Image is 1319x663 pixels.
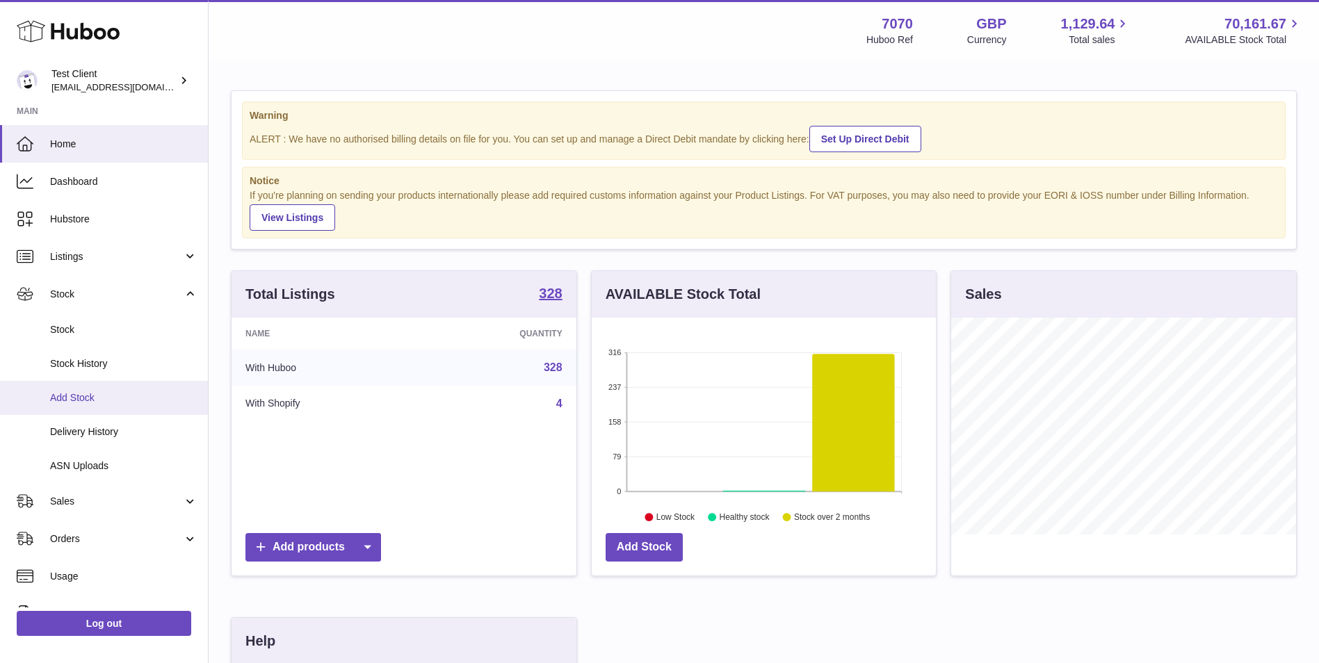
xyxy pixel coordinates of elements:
a: Log out [17,611,191,636]
span: Stock [50,323,197,336]
td: With Shopify [232,386,417,422]
h3: AVAILABLE Stock Total [606,285,761,304]
span: Orders [50,532,183,546]
span: Delivery History [50,425,197,439]
span: Add Stock [50,391,197,404]
strong: 328 [539,286,562,300]
span: Sales [50,495,183,508]
span: AVAILABLE Stock Total [1185,33,1302,47]
text: 316 [608,348,621,357]
a: 328 [544,361,563,373]
span: ASN Uploads [50,459,197,473]
img: internalAdmin-7070@internal.huboo.com [17,70,38,91]
text: Stock over 2 months [794,513,870,523]
div: If you're planning on sending your products internationally please add required customs informati... [250,189,1278,231]
a: Set Up Direct Debit [809,126,921,152]
span: Dashboard [50,175,197,188]
th: Name [232,318,417,350]
a: 70,161.67 AVAILABLE Stock Total [1185,15,1302,47]
span: Total sales [1069,33,1131,47]
div: ALERT : We have no authorised billing details on file for you. You can set up and manage a Direct... [250,124,1278,152]
span: Hubstore [50,213,197,226]
h3: Total Listings [245,285,335,304]
span: 70,161.67 [1224,15,1286,33]
text: 79 [613,452,621,461]
span: Stock [50,288,183,301]
a: Add Stock [606,533,683,562]
strong: Notice [250,174,1278,188]
div: Currency [967,33,1007,47]
text: 237 [608,383,621,391]
div: Huboo Ref [866,33,913,47]
a: 328 [539,286,562,303]
span: Usage [50,570,197,583]
text: Healthy stock [719,513,770,523]
span: [EMAIL_ADDRESS][DOMAIN_NAME] [51,81,204,92]
td: With Huboo [232,350,417,386]
h3: Help [245,632,275,650]
text: 0 [617,487,621,496]
div: Test Client [51,67,177,94]
strong: 7070 [882,15,913,33]
text: 158 [608,418,621,426]
span: Listings [50,250,183,263]
th: Quantity [417,318,576,350]
text: Low Stock [656,513,695,523]
h3: Sales [965,285,1001,304]
span: 1,129.64 [1061,15,1115,33]
strong: GBP [976,15,1006,33]
span: Stock History [50,357,197,370]
a: 4 [556,398,563,409]
a: View Listings [250,204,335,231]
a: Add products [245,533,381,562]
span: Home [50,138,197,151]
strong: Warning [250,109,1278,122]
a: 1,129.64 Total sales [1061,15,1131,47]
